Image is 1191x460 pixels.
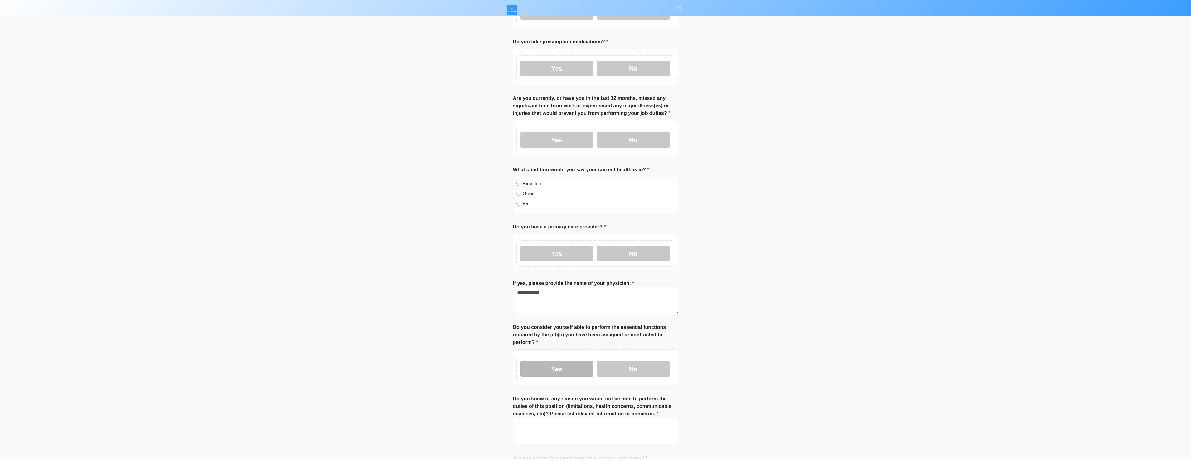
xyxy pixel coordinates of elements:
img: ESHYFT Logo [507,5,517,15]
label: Do you know of any reason you would not be able to perform the duties of this position (limitatio... [513,395,678,418]
label: Do you have a primary care provider? [513,223,606,231]
label: Good [523,190,675,198]
label: Do you consider yourself able to perform the essential functions required by the job(s) you have ... [513,324,678,346]
label: Yes [520,361,593,377]
input: Excellent [516,182,520,186]
label: No [597,61,670,76]
label: Yes [520,246,593,261]
label: Excellent [523,180,675,188]
label: Yes [520,61,593,76]
label: No [597,246,670,261]
label: Yes [520,132,593,148]
label: If yes, please provide the name of your physician. [513,280,634,287]
label: No [597,132,670,148]
label: Fair [523,200,675,208]
label: What condition would you say your current health is in? [513,166,649,174]
input: Fair [516,202,520,206]
label: Do you take prescription medications? [513,38,608,46]
label: Are you currently, or have you in the last 12 months, missed any significant time from work or ex... [513,95,678,117]
label: No [597,361,670,377]
input: Good [516,192,520,196]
